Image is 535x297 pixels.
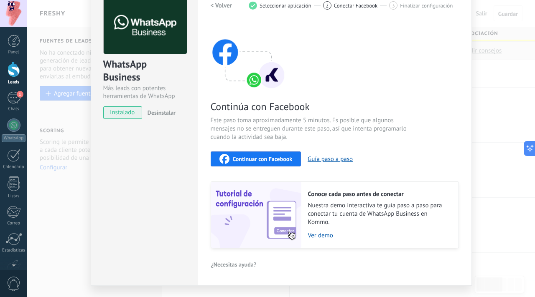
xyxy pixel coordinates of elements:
[144,106,176,119] button: Desinstalar
[148,109,176,116] span: Desinstalar
[211,23,286,90] img: connect with facebook
[2,221,26,226] div: Correo
[103,58,186,84] div: WhatsApp Business
[326,2,329,9] span: 2
[2,106,26,112] div: Chats
[2,164,26,170] div: Calendario
[233,156,293,162] span: Continuar con Facebook
[211,262,257,267] span: ¿Necesitas ayuda?
[103,84,186,100] div: Más leads con potentes herramientas de WhatsApp
[211,2,232,10] h2: < Volver
[308,190,450,198] h2: Conoce cada paso antes de conectar
[2,194,26,199] div: Listas
[211,100,410,113] span: Continúa con Facebook
[211,258,257,271] button: ¿Necesitas ayuda?
[2,80,26,85] div: Leads
[334,3,378,9] span: Conectar Facebook
[2,50,26,55] div: Panel
[392,2,395,9] span: 3
[17,91,23,98] span: 1
[260,3,311,9] span: Seleccionar aplicación
[104,106,142,119] span: instalado
[308,155,353,163] button: Guía paso a paso
[400,3,453,9] span: Finalizar configuración
[2,248,26,253] div: Estadísticas
[2,134,25,142] div: WhatsApp
[308,232,450,239] a: Ver demo
[211,116,410,141] span: Este paso toma aproximadamente 5 minutos. Es posible que algunos mensajes no se entreguen durante...
[211,151,301,166] button: Continuar con Facebook
[308,201,450,227] span: Nuestra demo interactiva te guía paso a paso para conectar tu cuenta de WhatsApp Business en Kommo.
